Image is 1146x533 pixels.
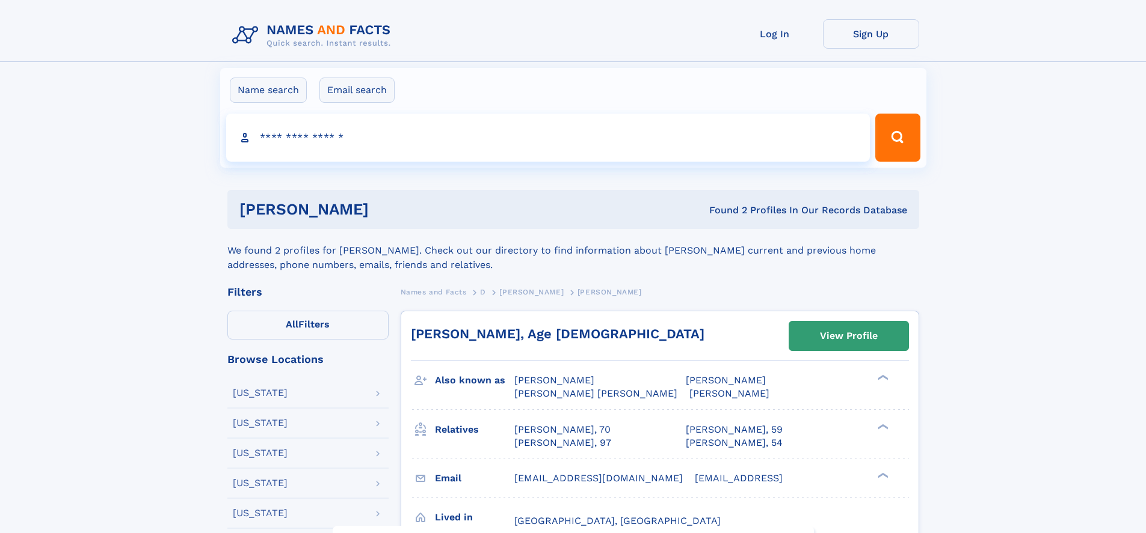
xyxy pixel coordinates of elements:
[233,418,288,428] div: [US_STATE]
[539,204,907,217] div: Found 2 Profiles In Our Records Database
[689,388,769,399] span: [PERSON_NAME]
[686,436,783,449] a: [PERSON_NAME], 54
[233,388,288,398] div: [US_STATE]
[227,229,919,272] div: We found 2 profiles for [PERSON_NAME]. Check out our directory to find information about [PERSON_...
[233,478,288,488] div: [US_STATE]
[286,318,298,330] span: All
[820,322,878,350] div: View Profile
[514,423,611,436] a: [PERSON_NAME], 70
[695,472,783,484] span: [EMAIL_ADDRESS]
[875,374,889,382] div: ❯
[319,78,395,103] label: Email search
[686,423,783,436] a: [PERSON_NAME], 59
[411,326,704,341] a: [PERSON_NAME], Age [DEMOGRAPHIC_DATA]
[227,354,389,365] div: Browse Locations
[480,284,486,299] a: D
[789,321,908,350] a: View Profile
[401,284,467,299] a: Names and Facts
[875,471,889,479] div: ❯
[514,388,677,399] span: [PERSON_NAME] [PERSON_NAME]
[227,311,389,340] label: Filters
[227,19,401,52] img: Logo Names and Facts
[875,114,920,162] button: Search Button
[480,288,486,296] span: D
[686,374,766,386] span: [PERSON_NAME]
[499,284,564,299] a: [PERSON_NAME]
[514,436,611,449] a: [PERSON_NAME], 97
[435,419,514,440] h3: Relatives
[578,288,642,296] span: [PERSON_NAME]
[514,374,594,386] span: [PERSON_NAME]
[233,508,288,518] div: [US_STATE]
[514,472,683,484] span: [EMAIL_ADDRESS][DOMAIN_NAME]
[233,448,288,458] div: [US_STATE]
[499,288,564,296] span: [PERSON_NAME]
[239,202,539,217] h1: [PERSON_NAME]
[823,19,919,49] a: Sign Up
[435,468,514,489] h3: Email
[875,422,889,430] div: ❯
[727,19,823,49] a: Log In
[435,507,514,528] h3: Lived in
[226,114,870,162] input: search input
[435,370,514,391] h3: Also known as
[230,78,307,103] label: Name search
[227,287,389,297] div: Filters
[514,515,721,526] span: [GEOGRAPHIC_DATA], [GEOGRAPHIC_DATA]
